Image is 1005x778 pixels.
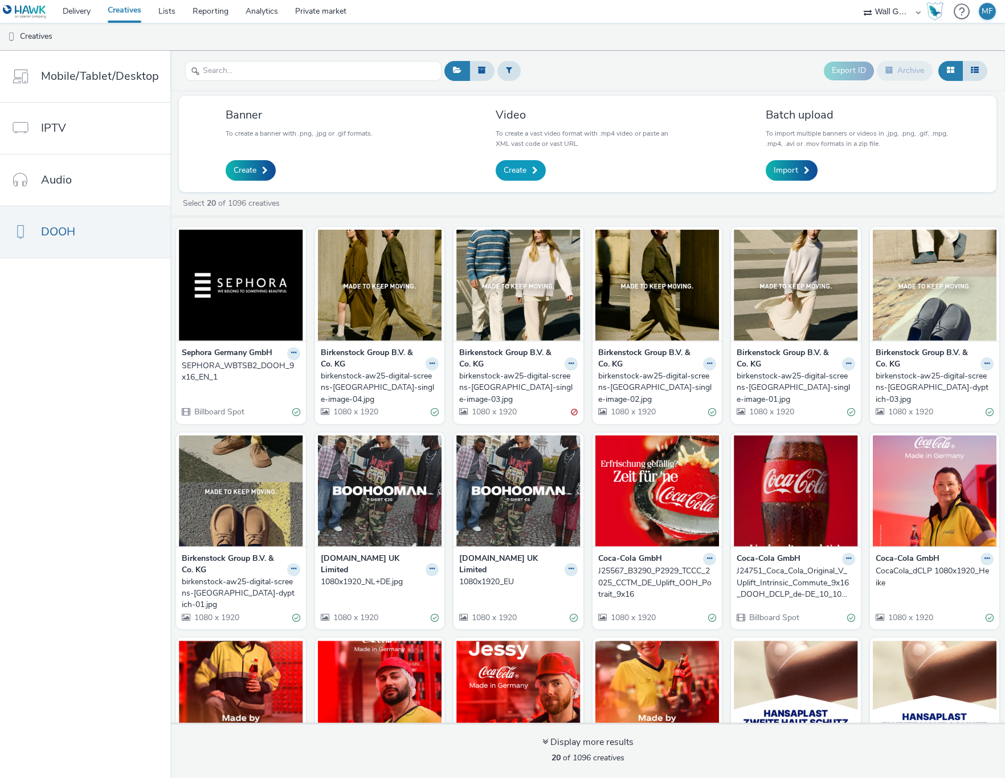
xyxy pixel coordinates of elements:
strong: Birkenstock Group B.V. & Co. KG [598,347,701,370]
img: J24751_Coca_Cola_Original_V_Uplift_Intrinsic_Commute_9x16_DOOH_DCLP_de-DE_10_1080x1920_25fps_AE00... [734,435,858,547]
a: Import [766,160,818,181]
strong: Coca-Cola GmbH [876,553,939,566]
a: Create [496,160,546,181]
div: birkenstock-aw25-digital-screens-[GEOGRAPHIC_DATA]-single-image-03.jpg [459,370,573,405]
strong: 20 [551,752,561,763]
p: To import multiple banners or videos in .jpg, .png, .gif, .mpg, .mp4, .avi or .mov formats in a z... [766,128,950,149]
span: 1080 x 1920 [887,406,933,417]
div: Display more results [542,736,634,749]
a: Hawk Academy [926,2,948,21]
img: undefined Logo [3,5,47,19]
h3: Batch upload [766,107,950,123]
div: Valid [847,406,855,418]
a: birkenstock-aw25-digital-screens-[GEOGRAPHIC_DATA]-dyptich-03.jpg [876,370,994,405]
span: 1080 x 1920 [332,612,378,623]
strong: Birkenstock Group B.V. & Co. KG [876,347,978,370]
img: CocaCola_dCLP 1080x1920_Muhammed visual [318,641,442,752]
span: 1080 x 1920 [332,406,378,417]
div: J24751_Coca_Cola_Original_V_Uplift_Intrinsic_Commute_9x16_DOOH_DCLP_de-DE_10_1080x1920_25fps_AE00... [737,565,851,600]
div: Valid [431,406,439,418]
button: Archive [877,61,933,80]
div: birkenstock-aw25-digital-screens-[GEOGRAPHIC_DATA]-single-image-01.jpg [737,370,851,405]
span: 1080 x 1920 [471,612,517,623]
img: birkenstock-aw25-digital-screens-munich-single-image-04.jpg visual [318,230,442,341]
div: Valid [570,612,578,624]
span: 1080 x 1920 [471,406,517,417]
strong: [DOMAIN_NAME] UK Limited [459,553,562,576]
span: 1080 x 1920 [610,612,656,623]
img: Beiersdorf_DCLP_MUC_VIOOH-JCDECAUX_DE-K93eUrF9sW visual [873,641,997,752]
img: birkenstock-aw25-digital-screens-munich-single-image-01.jpg visual [734,230,858,341]
strong: Coca-Cola GmbH [598,553,662,566]
a: Create [226,160,276,181]
a: CocaCola_dCLP 1080x1920_Heike [876,565,994,589]
span: 1080 x 1920 [748,406,794,417]
div: Valid [847,612,855,624]
a: SEPHORA_WBTSB2_DOOH_9x16_EN_1 [182,360,300,384]
a: 1080x1920_EU [459,576,578,588]
span: Import [774,165,798,176]
button: Table [962,61,987,80]
img: birkenstock-aw25-digital-screens-munich-dyptich-03.jpg visual [873,230,997,341]
div: birkenstock-aw25-digital-screens-[GEOGRAPHIC_DATA]-dyptich-03.jpg [876,370,990,405]
img: 1080x1920_EU visual [456,435,581,547]
img: dooh [6,31,17,43]
div: Valid [708,406,716,418]
strong: Birkenstock Group B.V. & Co. KG [182,553,284,576]
a: birkenstock-aw25-digital-screens-[GEOGRAPHIC_DATA]-single-image-04.jpg [321,370,439,405]
a: J25567_B3290_P2929_TCCC_2025_CCTM_DE_Uplift_OOH_Potrait_9x16 [598,565,717,600]
img: CocaCola_dCLP 1080x1920_Jana visual [595,641,720,752]
span: 1080 x 1920 [887,612,933,623]
img: birkenstock-aw25-digital-screens-munich-single-image-02.jpg visual [595,230,720,341]
span: IPTV [41,120,66,136]
div: J25567_B3290_P2929_TCCC_2025_CCTM_DE_Uplift_OOH_Potrait_9x16 [598,565,712,600]
strong: Birkenstock Group B.V. & Co. KG [459,347,562,370]
div: Valid [986,406,994,418]
p: To create a vast video format with .mp4 video or paste an XML vast code or vast URL. [496,128,680,149]
strong: 20 [207,198,216,209]
h3: Banner [226,107,373,123]
img: CocaCola_dCLP 1080x1920_Heike visual [873,435,997,547]
img: birkenstock-aw25-digital-screens-munich-dyptich-01.jpg visual [179,435,303,547]
button: Grid [938,61,963,80]
div: 1080x1920_NL+DE.jpg [321,576,435,588]
strong: [DOMAIN_NAME] UK Limited [321,553,423,576]
p: To create a banner with .png, .jpg or .gif formats. [226,128,373,139]
div: Valid [431,612,439,624]
img: J25567_B3290_P2929_TCCC_2025_CCTM_DE_Uplift_OOH_Potrait_9x16 visual [595,435,720,547]
div: SEPHORA_WBTSB2_DOOH_9x16_EN_1 [182,360,296,384]
div: CocaCola_dCLP 1080x1920_Heike [876,565,990,589]
input: Search... [185,61,442,81]
button: Export ID [824,62,874,80]
img: Beiersdorf_DCLP_B, HH, DUS_VIOOH-JCDECAUX_DE-e78paTwhBl visual [734,641,858,752]
strong: Coca-Cola GmbH [737,553,800,566]
a: Select of 1096 creatives [182,198,284,209]
div: Valid [986,612,994,624]
span: 1080 x 1920 [193,612,239,623]
strong: Sephora Germany GmbH [182,347,272,360]
div: Valid [292,406,300,418]
a: birkenstock-aw25-digital-screens-[GEOGRAPHIC_DATA]-single-image-01.jpg [737,370,855,405]
img: 1080x1920_NL+DE.jpg visual [318,435,442,547]
a: J24751_Coca_Cola_Original_V_Uplift_Intrinsic_Commute_9x16_DOOH_DCLP_de-DE_10_1080x1920_25fps_AE00... [737,565,855,600]
div: birkenstock-aw25-digital-screens-[GEOGRAPHIC_DATA]-single-image-04.jpg [321,370,435,405]
img: birkenstock-aw25-digital-screens-munich-single-image-03.jpg visual [456,230,581,341]
img: CocaCola_dCLP 1080x1920_Jessy visual [456,641,581,752]
span: Billboard Spot [748,612,799,623]
span: Mobile/Tablet/Desktop [41,68,159,84]
img: CocaCola_dCLP 1080x1920_Daniel visual [179,641,303,752]
a: 1080x1920_NL+DE.jpg [321,576,439,588]
span: of 1096 creatives [551,752,624,763]
img: Hawk Academy [926,2,943,21]
a: birkenstock-aw25-digital-screens-[GEOGRAPHIC_DATA]-single-image-02.jpg [598,370,717,405]
span: Audio [41,172,72,188]
div: birkenstock-aw25-digital-screens-[GEOGRAPHIC_DATA]-dyptich-01.jpg [182,576,296,611]
a: birkenstock-aw25-digital-screens-[GEOGRAPHIC_DATA]-single-image-03.jpg [459,370,578,405]
div: Invalid [571,406,578,418]
span: Create [234,165,256,176]
span: DOOH [41,223,75,240]
div: Valid [292,612,300,624]
span: Billboard Spot [193,406,244,417]
span: 1080 x 1920 [610,406,656,417]
h3: Video [496,107,680,123]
